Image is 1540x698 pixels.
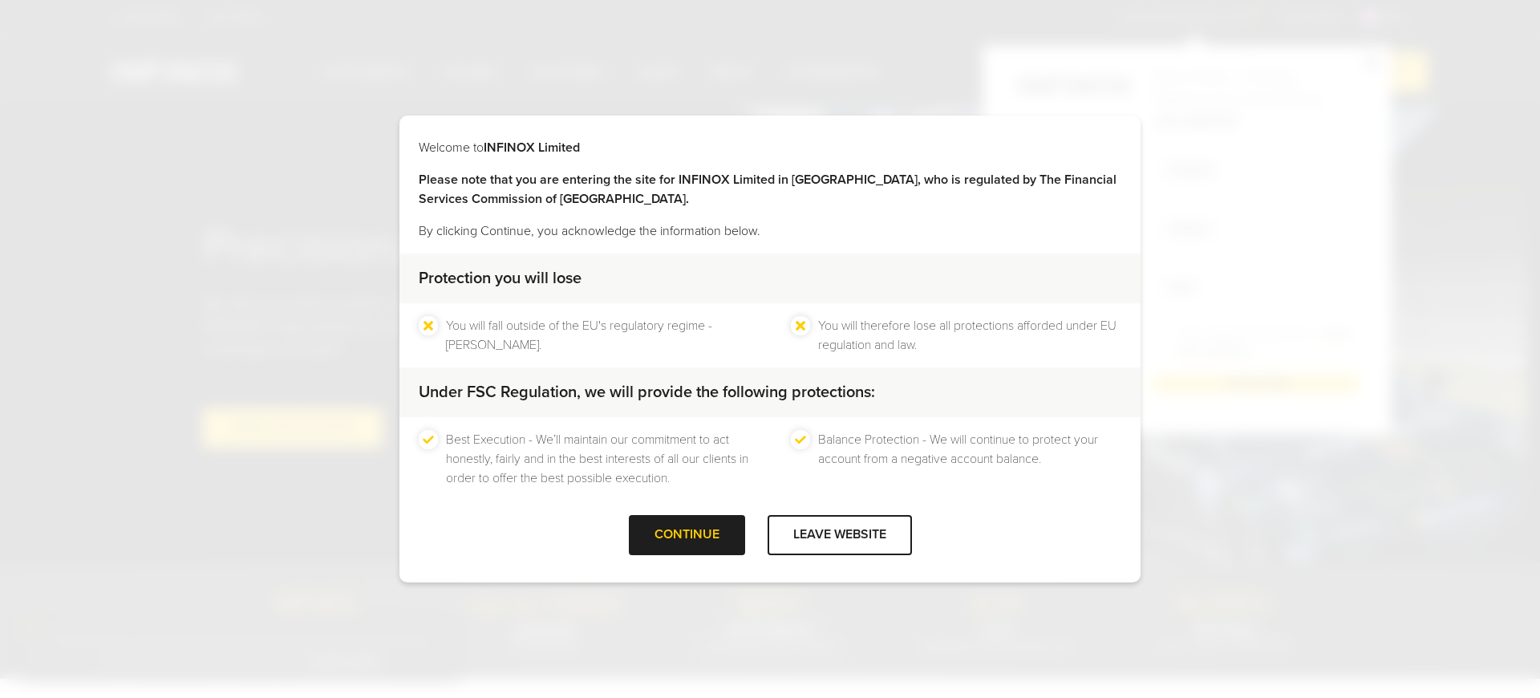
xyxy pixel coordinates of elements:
li: You will therefore lose all protections afforded under EU regulation and law. [818,316,1121,355]
p: By clicking Continue, you acknowledge the information below. [419,221,1121,241]
div: CONTINUE [629,515,745,554]
strong: Under FSC Regulation, we will provide the following protections: [419,383,875,402]
strong: INFINOX Limited [484,140,580,156]
p: Welcome to [419,138,1121,157]
strong: Protection you will lose [419,269,582,288]
li: Balance Protection - We will continue to protect your account from a negative account balance. [818,430,1121,488]
li: Best Execution - We’ll maintain our commitment to act honestly, fairly and in the best interests ... [446,430,749,488]
div: LEAVE WEBSITE [768,515,912,554]
li: You will fall outside of the EU's regulatory regime - [PERSON_NAME]. [446,316,749,355]
strong: Please note that you are entering the site for INFINOX Limited in [GEOGRAPHIC_DATA], who is regul... [419,172,1116,207]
